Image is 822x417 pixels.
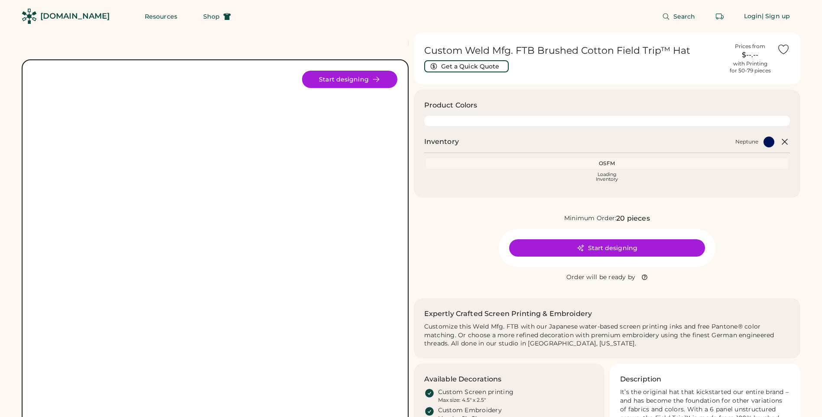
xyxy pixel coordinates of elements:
[735,138,758,145] div: Neptune
[40,11,110,22] div: [DOMAIN_NAME]
[620,374,662,384] h3: Description
[203,13,220,20] span: Shop
[424,45,724,57] h1: Custom Weld Mfg. FTB Brushed Cotton Field Trip™ Hat
[616,213,650,224] div: 20 pieces
[735,43,765,50] div: Prices from
[596,172,618,182] div: Loading Inventory
[424,137,459,147] h2: Inventory
[566,273,636,282] div: Order will be ready by
[424,323,790,349] div: Customize this Weld Mfg. FTB with our Japanese water-based screen printing inks and free Pantone®...
[134,8,188,25] button: Resources
[424,100,478,111] h3: Product Colors
[22,9,37,24] img: Rendered Logo - Screens
[438,406,502,415] div: Custom Embroidery
[424,374,502,384] h3: Available Decorations
[438,397,486,404] div: Max size: 4.5" x 2.5"
[744,12,762,21] div: Login
[408,38,482,49] div: FREE SHIPPING
[438,388,514,397] div: Custom Screen printing
[302,71,397,88] button: Start designing
[730,60,771,74] div: with Printing for 50-79 pieces
[424,60,509,72] button: Get a Quick Quote
[762,12,790,21] div: | Sign up
[509,239,705,257] button: Start designing
[428,160,787,167] div: OSFM
[728,50,772,60] div: $--.--
[193,8,241,25] button: Shop
[711,8,728,25] button: Retrieve an order
[652,8,706,25] button: Search
[673,13,695,20] span: Search
[564,214,617,223] div: Minimum Order:
[424,309,592,319] h2: Expertly Crafted Screen Printing & Embroidery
